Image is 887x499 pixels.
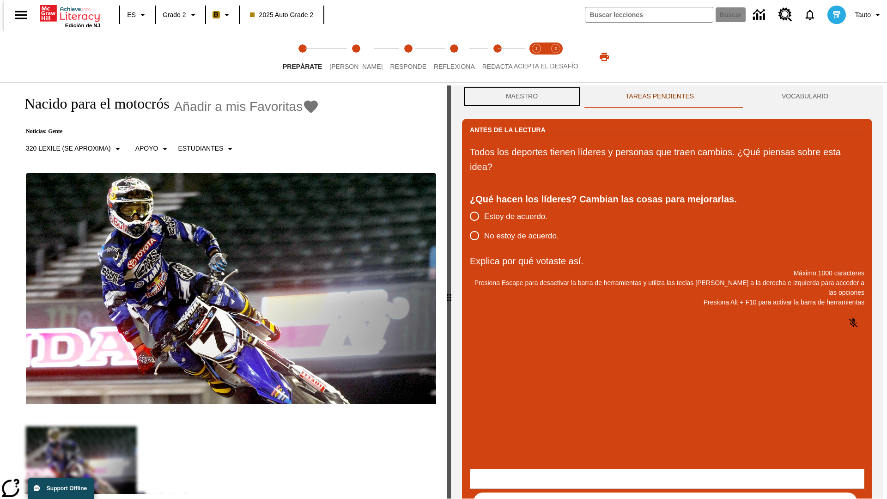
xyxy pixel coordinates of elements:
span: Añadir a mis Favoritas [174,99,303,114]
button: Haga clic para activar la función de reconocimiento de voz [842,312,864,334]
h2: Antes de la lectura [470,125,546,135]
button: Lenguaje: ES, Selecciona un idioma [123,6,152,23]
button: Perfil/Configuración [851,6,887,23]
p: Estudiantes [178,144,223,153]
span: No estoy de acuerdo. [484,230,559,242]
p: Presiona Escape para desactivar la barra de herramientas y utiliza las teclas [PERSON_NAME] a la ... [470,278,864,298]
text: 2 [554,46,557,51]
a: Centro de recursos, Se abrirá en una pestaña nueva. [773,2,798,27]
span: Edición de NJ [65,23,100,28]
p: Todos los deportes tienen líderes y personas que traen cambios. ¿Qué piensas sobre esta idea? [470,145,864,174]
span: Grado 2 [163,10,186,20]
text: 1 [535,46,537,51]
button: Seleccionar estudiante [174,140,239,157]
div: Portada [40,3,100,28]
p: Presiona Alt + F10 para activar la barra de herramientas [470,298,864,307]
p: Noticias: Gente [15,128,319,135]
div: ¿Qué hacen los líderes? Cambian las cosas para mejorarlas. [470,192,864,207]
button: Reflexiona step 4 of 5 [426,31,482,82]
button: Acepta el desafío lee step 1 of 2 [523,31,550,82]
span: Estoy de acuerdo. [484,211,547,223]
span: Support Offline [47,485,87,492]
div: Instructional Panel Tabs [462,85,872,108]
a: Centro de información [747,2,773,28]
span: [PERSON_NAME] [329,63,383,70]
p: Explica por qué votaste así. [470,254,864,268]
button: VOCABULARIO [738,85,872,108]
span: 2025 Auto Grade 2 [250,10,314,20]
button: Imprimir [589,49,619,65]
button: Prepárate step 1 of 5 [275,31,329,82]
img: avatar image [827,6,846,24]
span: Redacta [482,63,513,70]
button: Lee step 2 of 5 [322,31,390,82]
span: B [214,9,219,20]
body: Explica por qué votaste así. Máximo 1000 caracteres Presiona Alt + F10 para activar la barra de h... [4,7,135,16]
p: 320 Lexile (Se aproxima) [26,144,111,153]
button: Añadir a mis Favoritas - Nacido para el motocrós [174,98,320,115]
span: Responde [390,63,426,70]
button: Escoja un nuevo avatar [822,3,851,27]
div: Pulsa la tecla de intro o la barra espaciadora y luego presiona las flechas de derecha e izquierd... [447,85,451,499]
span: ES [127,10,136,20]
button: Tipo de apoyo, Apoyo [132,140,175,157]
span: Reflexiona [434,63,475,70]
button: Acepta el desafío contesta step 2 of 2 [542,31,569,82]
span: ACEPTA EL DESAFÍO [514,62,578,70]
button: Support Offline [28,478,94,499]
button: Boost El color de la clase es anaranjado claro. Cambiar el color de la clase. [209,6,236,23]
button: Seleccione Lexile, 320 Lexile (Se aproxima) [22,140,127,157]
h1: Nacido para el motocrós [15,95,170,112]
div: activity [451,85,883,499]
button: Responde step 3 of 5 [383,31,434,82]
input: Buscar campo [585,7,713,22]
button: TAREAS PENDIENTES [582,85,738,108]
span: Tauto [855,10,871,20]
button: Maestro [462,85,582,108]
img: El corredor de motocrós James Stewart vuela por los aires en su motocicleta de montaña [26,173,436,404]
button: Abrir el menú lateral [7,1,35,29]
p: Máximo 1000 caracteres [470,268,864,278]
button: Grado: Grado 2, Elige un grado [159,6,202,23]
div: poll [470,207,566,245]
p: Apoyo [135,144,158,153]
button: Redacta step 5 of 5 [475,31,520,82]
span: Prepárate [283,63,322,70]
div: reading [4,85,447,494]
a: Notificaciones [798,3,822,27]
